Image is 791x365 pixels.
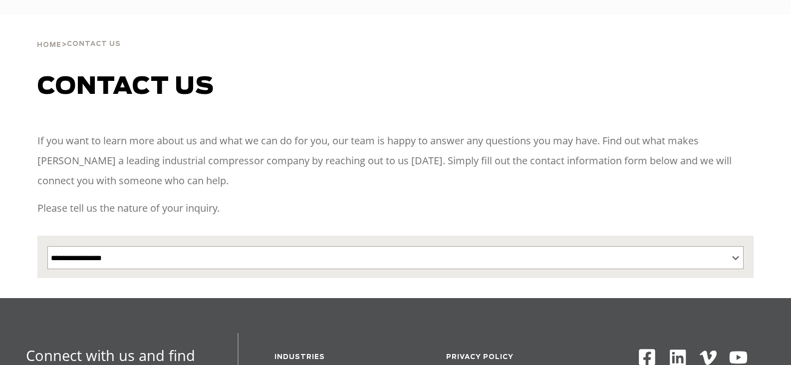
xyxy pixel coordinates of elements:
div: > [37,15,121,53]
span: Contact us [37,75,214,99]
p: Please tell us the nature of your inquiry. [37,198,753,218]
span: Home [37,42,61,48]
a: Privacy Policy [446,354,514,361]
img: Vimeo [700,351,717,365]
span: Contact Us [67,41,121,47]
a: Industries [274,354,325,361]
a: Home [37,40,61,49]
p: If you want to learn more about us and what we can do for you, our team is happy to answer any qu... [37,131,753,191]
